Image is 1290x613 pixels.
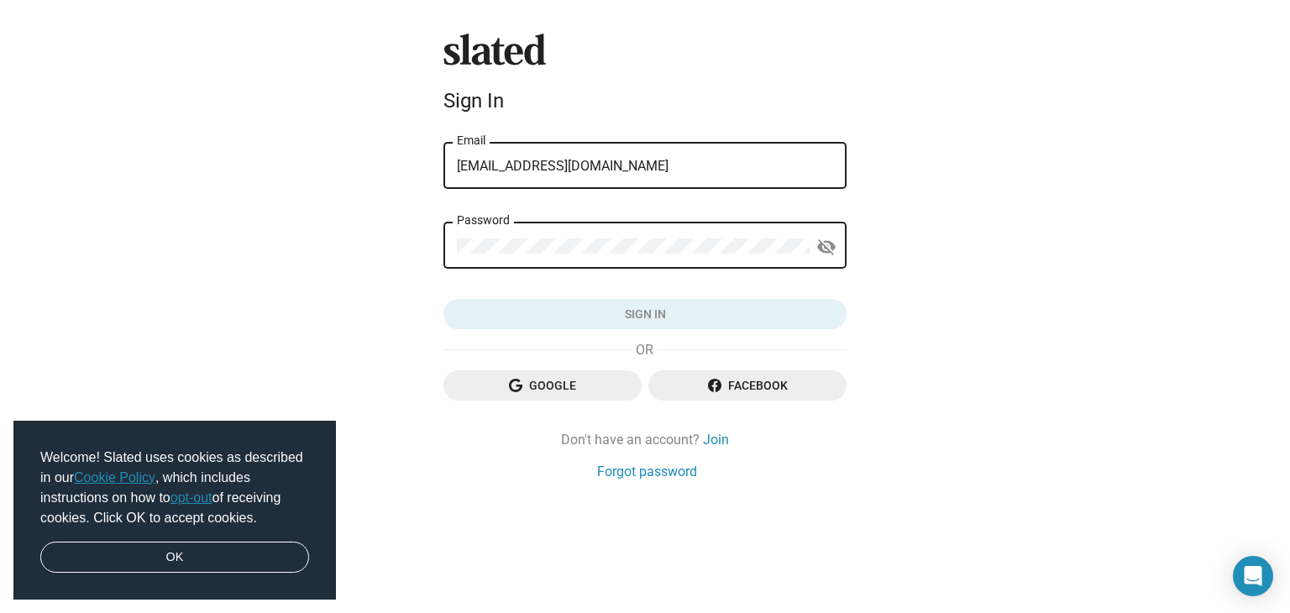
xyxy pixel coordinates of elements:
[597,463,697,480] a: Forgot password
[1233,556,1273,596] div: Open Intercom Messenger
[40,542,309,574] a: dismiss cookie message
[662,370,833,401] span: Facebook
[170,490,212,505] a: opt-out
[13,421,336,600] div: cookieconsent
[443,431,847,448] div: Don't have an account?
[703,431,729,448] a: Join
[816,234,836,260] mat-icon: visibility_off
[443,89,847,113] div: Sign In
[40,448,309,528] span: Welcome! Slated uses cookies as described in our , which includes instructions on how to of recei...
[74,470,155,485] a: Cookie Policy
[457,370,628,401] span: Google
[810,230,843,264] button: Show password
[443,370,642,401] button: Google
[648,370,847,401] button: Facebook
[443,34,847,119] sl-branding: Sign In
